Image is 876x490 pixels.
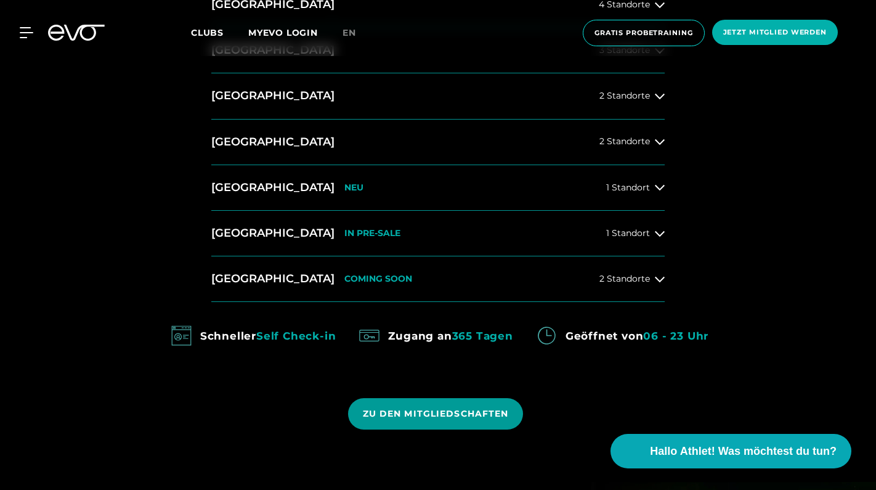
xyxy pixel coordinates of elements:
div: Geöffnet von [566,326,708,346]
a: Clubs [191,27,248,38]
em: 06 - 23 Uhr [643,330,708,342]
span: Hallo Athlet! Was möchtest du tun? [650,443,837,460]
button: [GEOGRAPHIC_DATA]IN PRE-SALE1 Standort [211,211,665,256]
h2: [GEOGRAPHIC_DATA] [211,134,335,150]
span: Gratis Probetraining [594,28,693,38]
span: 2 Standorte [599,91,650,100]
a: MYEVO LOGIN [248,27,318,38]
p: IN PRE-SALE [344,228,400,239]
h2: [GEOGRAPHIC_DATA] [211,88,335,104]
span: 2 Standorte [599,137,650,146]
button: [GEOGRAPHIC_DATA]2 Standorte [211,73,665,119]
a: Gratis Probetraining [579,20,708,46]
a: en [343,26,371,40]
div: Schneller [200,326,336,346]
a: ZU DEN MITGLIEDSCHAFTEN [348,389,529,439]
em: Self Check-in [256,330,336,342]
span: 1 Standort [606,229,650,238]
button: [GEOGRAPHIC_DATA]COMING SOON2 Standorte [211,256,665,302]
span: Jetzt Mitglied werden [723,27,827,38]
span: 2 Standorte [599,274,650,284]
p: COMING SOON [344,274,412,284]
h2: [GEOGRAPHIC_DATA] [211,180,335,195]
em: 365 Tagen [452,330,513,342]
span: Clubs [191,27,224,38]
img: evofitness [533,322,561,349]
div: Zugang an [388,326,513,346]
button: [GEOGRAPHIC_DATA]NEU1 Standort [211,165,665,211]
span: ZU DEN MITGLIEDSCHAFTEN [363,407,509,420]
span: 1 Standort [606,183,650,192]
a: Jetzt Mitglied werden [708,20,842,46]
img: evofitness [168,322,195,349]
span: en [343,27,356,38]
h2: [GEOGRAPHIC_DATA] [211,226,335,241]
img: evofitness [355,322,383,349]
button: Hallo Athlet! Was möchtest du tun? [610,434,851,468]
h2: [GEOGRAPHIC_DATA] [211,271,335,287]
button: [GEOGRAPHIC_DATA]2 Standorte [211,120,665,165]
p: NEU [344,182,363,193]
